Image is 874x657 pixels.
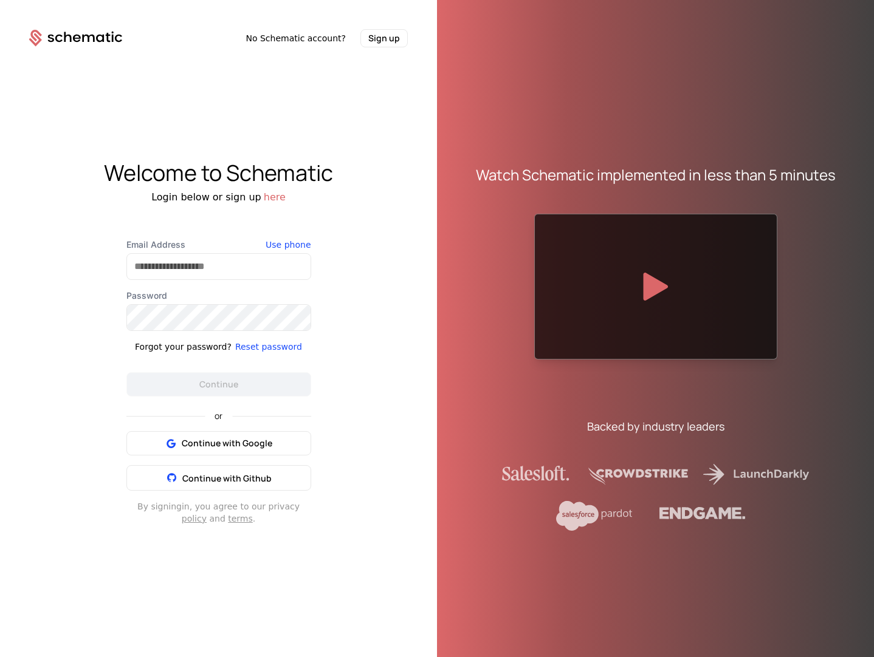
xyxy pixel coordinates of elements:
[266,239,311,251] button: Use phone
[126,239,311,251] label: Email Address
[205,412,232,420] span: or
[587,418,724,435] div: Backed by industry leaders
[246,32,346,44] span: No Schematic account?
[126,465,311,491] button: Continue with Github
[126,500,311,525] div: By signing in , you agree to our privacy and .
[126,431,311,455] button: Continue with Google
[264,190,286,205] button: here
[126,372,311,397] button: Continue
[476,165,836,185] div: Watch Schematic implemented in less than 5 minutes
[360,29,408,47] button: Sign up
[126,290,311,302] label: Password
[182,472,272,484] span: Continue with Github
[228,514,253,523] a: terms
[182,514,207,523] a: policy
[235,341,302,353] button: Reset password
[182,437,272,449] span: Continue with Google
[135,341,232,353] div: Forgot your password?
